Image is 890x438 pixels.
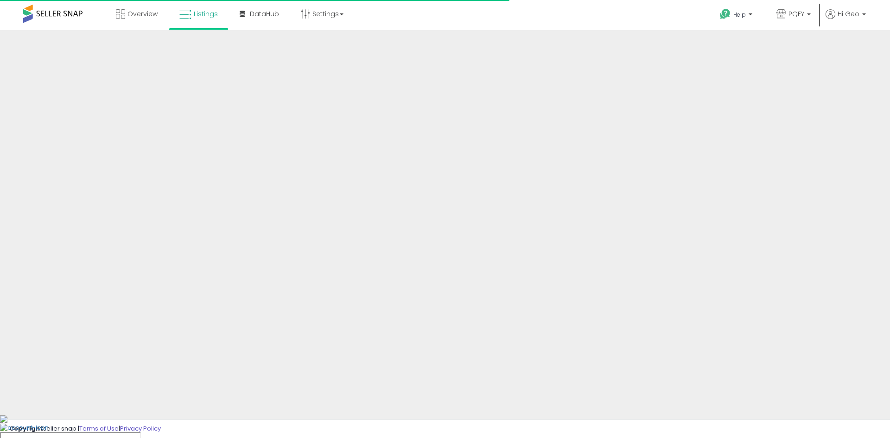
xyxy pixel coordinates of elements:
[826,9,866,30] a: Hi Geo
[127,9,158,19] span: Overview
[250,9,279,19] span: DataHub
[719,8,731,20] i: Get Help
[712,1,762,30] a: Help
[194,9,218,19] span: Listings
[838,9,859,19] span: Hi Geo
[788,9,804,19] span: PQFY
[733,11,746,19] span: Help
